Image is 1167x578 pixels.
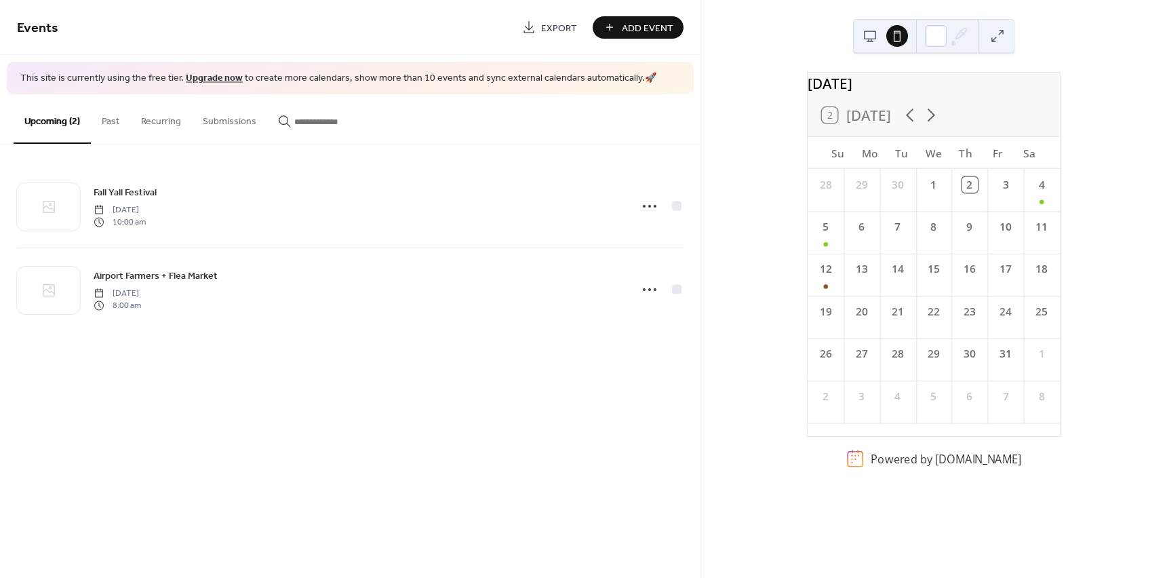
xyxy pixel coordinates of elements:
span: [DATE] [94,287,141,299]
div: 14 [890,262,905,277]
div: 29 [854,177,869,193]
div: Fr [982,137,1014,169]
button: Add Event [593,16,684,39]
div: 22 [926,304,942,320]
div: [DATE] [808,73,1060,94]
div: 12 [818,262,833,277]
div: 7 [998,389,1014,404]
div: 25 [1034,304,1050,320]
div: 6 [962,389,978,404]
span: Add Event [622,21,673,35]
div: 2 [818,389,833,404]
div: 17 [998,262,1014,277]
a: [DOMAIN_NAME] [935,451,1021,466]
div: 28 [890,346,905,362]
div: 23 [962,304,978,320]
div: 29 [926,346,942,362]
div: 27 [854,346,869,362]
div: Mo [854,137,886,169]
div: 4 [1034,177,1050,193]
div: 26 [818,346,833,362]
div: 13 [854,262,869,277]
a: Airport Farmers + Flea Market [94,268,218,284]
span: 8:00 am [94,300,141,312]
div: We [918,137,950,169]
button: Past [91,94,130,142]
button: Submissions [192,94,267,142]
span: 10:00 am [94,216,146,229]
div: 6 [854,219,869,235]
span: This site is currently using the free tier. to create more calendars, show more than 10 events an... [20,72,656,85]
div: 28 [818,177,833,193]
div: 11 [1034,219,1050,235]
div: 2 [962,177,978,193]
div: 1 [1034,346,1050,362]
div: Tu [886,137,918,169]
div: 5 [818,219,833,235]
div: 20 [854,304,869,320]
div: Sa [1014,137,1046,169]
div: 8 [926,219,942,235]
button: Recurring [130,94,192,142]
div: 4 [890,389,905,404]
a: Export [512,16,587,39]
div: 7 [890,219,905,235]
div: 21 [890,304,905,320]
div: Powered by [871,451,1021,466]
div: 18 [1034,262,1050,277]
div: 15 [926,262,942,277]
span: Airport Farmers + Flea Market [94,269,218,283]
span: Export [541,21,577,35]
div: 16 [962,262,978,277]
div: 10 [998,219,1014,235]
div: 19 [818,304,833,320]
div: 31 [998,346,1014,362]
button: Upcoming (2) [14,94,91,144]
div: 30 [890,177,905,193]
div: 9 [962,219,978,235]
div: 5 [926,389,942,404]
span: Events [17,15,58,41]
a: Upgrade now [186,69,243,88]
div: 3 [998,177,1014,193]
span: [DATE] [94,204,146,216]
div: Su [822,137,854,169]
a: Fall Yall Festival [94,185,157,200]
div: Th [950,137,982,169]
div: 8 [1034,389,1050,404]
div: 1 [926,177,942,193]
div: 24 [998,304,1014,320]
div: 3 [854,389,869,404]
div: 30 [962,346,978,362]
span: Fall Yall Festival [94,185,157,199]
